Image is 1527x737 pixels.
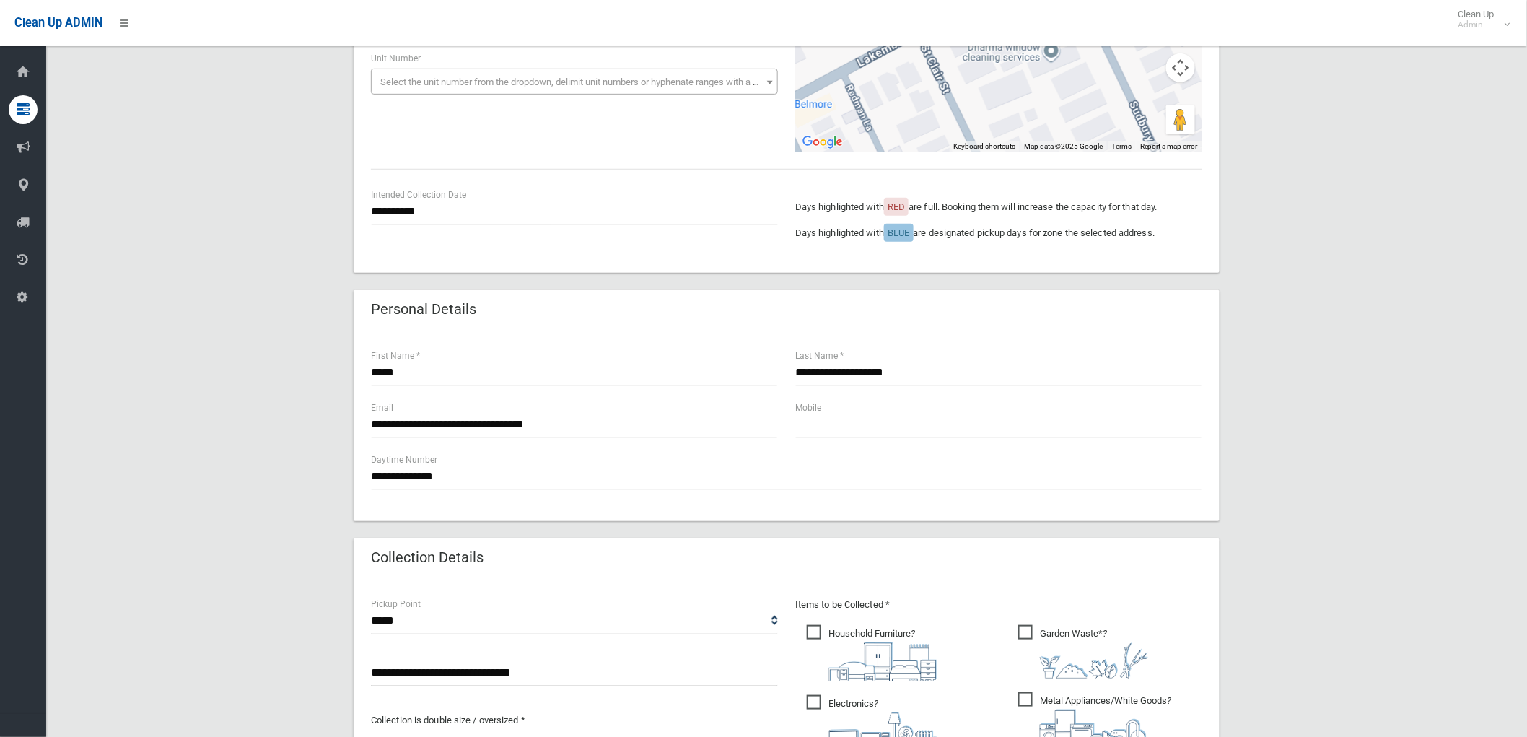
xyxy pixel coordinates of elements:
[1451,9,1509,30] span: Clean Up
[14,16,102,30] span: Clean Up ADMIN
[795,199,1202,216] p: Days highlighted with are full. Booking them will increase the capacity for that day.
[807,625,937,681] span: Household Furniture
[795,596,1202,614] p: Items to be Collected *
[1166,53,1195,82] button: Map camera controls
[828,642,937,681] img: aa9efdbe659d29b613fca23ba79d85cb.png
[1111,142,1132,150] a: Terms (opens in new tab)
[953,141,1015,152] button: Keyboard shortcuts
[1040,642,1148,679] img: 4fd8a5c772b2c999c83690221e5242e0.png
[354,544,501,572] header: Collection Details
[354,295,494,323] header: Personal Details
[1040,628,1148,679] i: ?
[380,77,784,87] span: Select the unit number from the dropdown, delimit unit numbers or hyphenate ranges with a comma
[795,224,1202,242] p: Days highlighted with are designated pickup days for zone the selected address.
[1024,142,1103,150] span: Map data ©2025 Google
[888,227,909,238] span: BLUE
[799,133,846,152] a: Open this area in Google Maps (opens a new window)
[828,628,937,681] i: ?
[1166,105,1195,134] button: Drag Pegman onto the map to open Street View
[1140,142,1198,150] a: Report a map error
[1018,625,1148,679] span: Garden Waste*
[888,201,905,212] span: RED
[1458,19,1495,30] small: Admin
[799,133,846,152] img: Google
[371,712,778,729] p: Collection is double size / oversized *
